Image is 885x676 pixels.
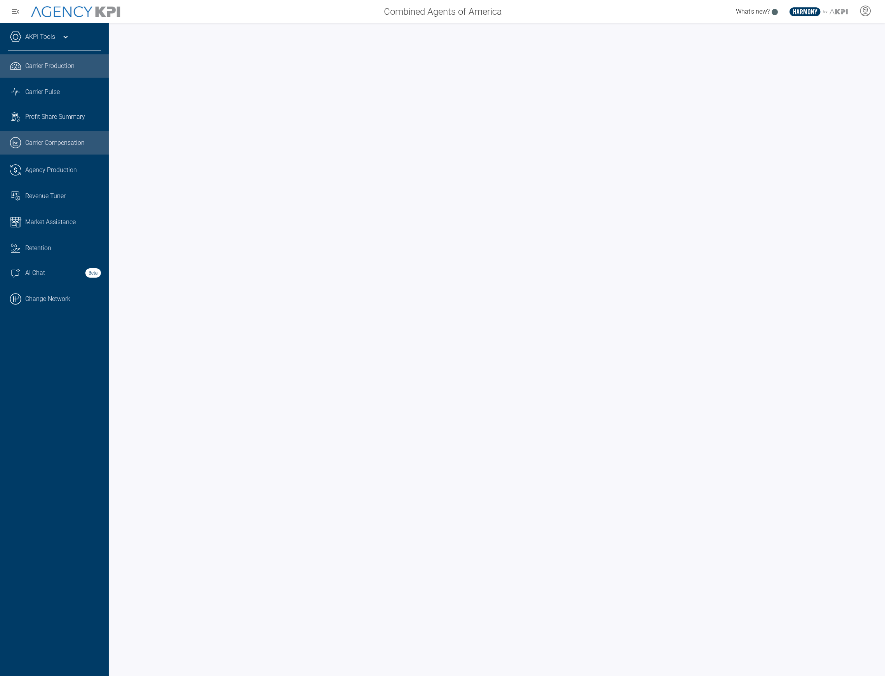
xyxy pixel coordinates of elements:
span: Agency Production [25,165,77,175]
a: AKPI Tools [25,32,55,42]
span: Revenue Tuner [25,191,66,201]
span: Carrier Compensation [25,138,85,148]
span: AI Chat [25,268,45,278]
span: Profit Share Summary [25,112,85,122]
div: Retention [25,243,101,253]
span: Combined Agents of America [384,5,502,19]
span: Market Assistance [25,217,76,227]
span: What's new? [736,8,770,15]
span: Carrier Production [25,61,75,71]
img: AgencyKPI [31,6,120,17]
span: Carrier Pulse [25,87,60,97]
strong: Beta [85,268,101,278]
